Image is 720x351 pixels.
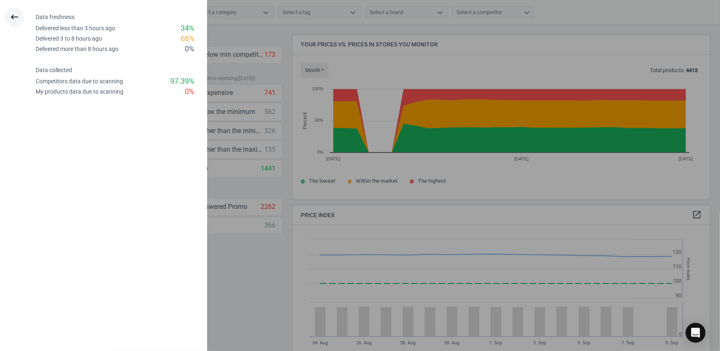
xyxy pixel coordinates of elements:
[36,77,123,85] div: Competitors data due to scanning
[10,12,19,22] i: keyboard_backspace
[36,35,102,43] div: Delivered 3 to 8 hours ago
[36,14,207,21] h4: Data freshness
[36,88,123,96] div: My products data due to scanning
[5,7,24,27] button: keyboard_backspace
[36,67,207,74] h4: Data collected
[170,76,194,87] div: 97.39 %
[181,23,194,34] div: 34 %
[686,323,706,343] div: Open Intercom Messenger
[36,45,118,53] div: Delivered more than 8 hours ago
[185,87,194,97] div: 0 %
[36,24,115,32] div: Delivered less than 3 hours ago
[181,34,194,44] div: 66 %
[185,44,194,54] div: 0 %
